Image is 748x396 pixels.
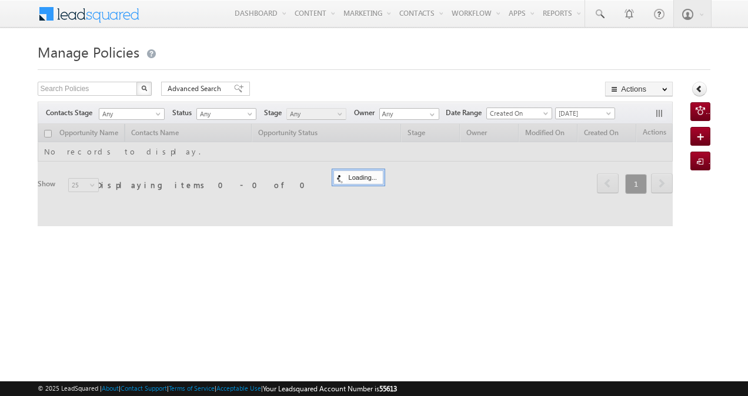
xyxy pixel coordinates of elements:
[333,170,383,184] div: Loading...
[38,383,397,394] span: © 2025 LeadSquared | | | | |
[487,108,548,119] span: Created On
[99,109,161,119] span: Any
[169,384,215,392] a: Terms of Service
[486,108,552,119] a: Created On
[555,108,615,119] a: [DATE]
[172,108,196,118] span: Status
[286,108,346,120] a: Any
[197,109,253,119] span: Any
[287,109,343,119] span: Any
[46,108,97,118] span: Contacts Stage
[168,83,225,94] span: Advanced Search
[423,109,438,120] a: Show All Items
[141,85,147,91] img: Search
[264,108,286,118] span: Stage
[121,384,167,392] a: Contact Support
[605,82,673,96] button: Actions
[379,384,397,393] span: 55613
[196,108,256,120] a: Any
[38,42,139,61] span: Manage Policies
[379,108,439,120] input: Type to Search
[263,384,397,393] span: Your Leadsquared Account Number is
[556,108,612,119] span: [DATE]
[102,384,119,392] a: About
[446,108,486,118] span: Date Range
[354,108,379,118] span: Owner
[216,384,261,392] a: Acceptable Use
[99,108,165,120] a: Any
